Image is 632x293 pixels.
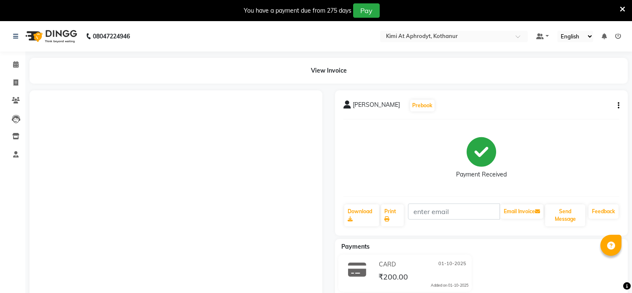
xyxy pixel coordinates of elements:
[408,203,500,220] input: enter email
[378,272,408,284] span: ₹200.00
[244,6,351,15] div: You have a payment due from 275 days
[30,58,628,84] div: View Invoice
[381,204,404,226] a: Print
[93,24,130,48] b: 08047224946
[456,170,507,179] div: Payment Received
[344,204,379,226] a: Download
[589,204,618,219] a: Feedback
[597,259,624,285] iframe: chat widget
[353,3,380,18] button: Pay
[22,24,79,48] img: logo
[379,260,396,269] span: CARD
[341,243,370,250] span: Payments
[545,204,585,226] button: Send Message
[431,282,468,288] div: Added on 01-10-2025
[438,260,466,269] span: 01-10-2025
[410,100,435,111] button: Prebook
[500,204,543,219] button: Email Invoice
[353,100,400,112] span: [PERSON_NAME]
